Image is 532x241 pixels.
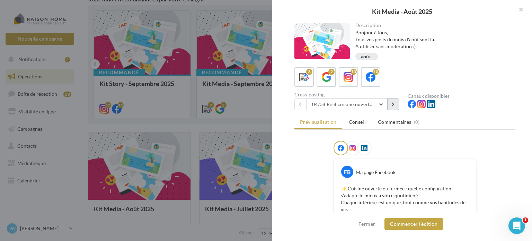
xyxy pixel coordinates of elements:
div: 10 [373,69,379,75]
div: Description [355,23,510,28]
div: 10 [351,69,357,75]
div: Ma page Facebook [356,169,396,176]
button: Fermer [356,220,378,228]
span: Commentaires [378,119,411,126]
button: 04/08 Réel cuisine ouverte ou fermée [306,98,387,110]
button: Commencer l'édition [384,218,443,230]
div: Canaux disponibles [408,94,515,98]
div: Cross-posting [294,92,402,97]
div: Kit Media - Août 2025 [283,8,521,15]
iframe: Intercom live chat [508,217,525,234]
span: (0) [414,119,420,125]
div: Bonjour à tous, Tous vos posts du mois d'août sont là. À utiliser sans modération :) [355,29,510,50]
div: 2 [328,69,335,75]
span: 1 [523,217,528,223]
span: Conseil [349,119,366,125]
div: 8 [306,69,312,75]
div: FB [341,166,353,178]
div: août [361,54,371,59]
